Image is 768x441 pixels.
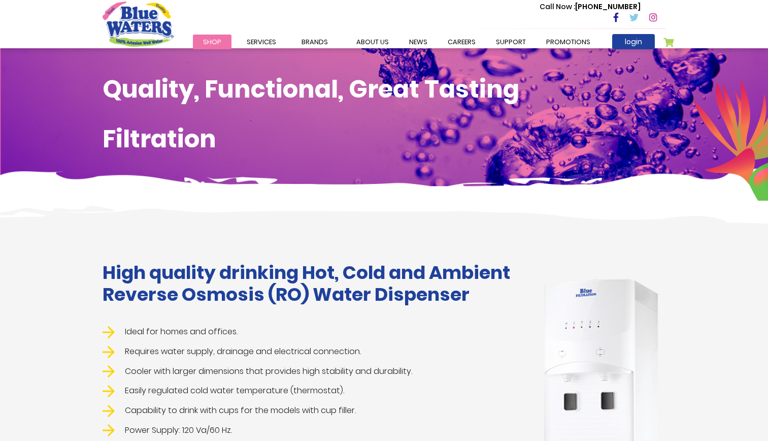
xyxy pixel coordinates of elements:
[203,37,221,47] span: Shop
[540,2,641,12] p: [PHONE_NUMBER]
[612,34,655,49] a: login
[103,345,521,358] li: Requires water supply, drainage and electrical connection.
[536,35,600,49] a: Promotions
[103,404,521,417] li: Capability to drink with cups for the models with cup filler.
[346,35,399,49] a: about us
[103,2,174,46] a: store logo
[103,385,521,397] li: Easily regulated cold water temperature (thermostat).
[103,424,521,437] li: Power Supply: 120 Va/60 Hz.
[247,37,276,47] span: Services
[103,124,666,154] h1: Filtration
[399,35,438,49] a: News
[103,262,521,305] h1: High quality drinking Hot, Cold and Ambient Reverse Osmosis (RO) Water Dispenser
[438,35,486,49] a: careers
[540,2,575,12] span: Call Now :
[103,75,666,104] h1: Quality, Functional, Great Tasting
[103,365,521,378] li: Cooler with larger dimensions that provides high stability and durability.
[486,35,536,49] a: support
[302,37,328,47] span: Brands
[103,326,521,338] li: Ideal for homes and offices.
